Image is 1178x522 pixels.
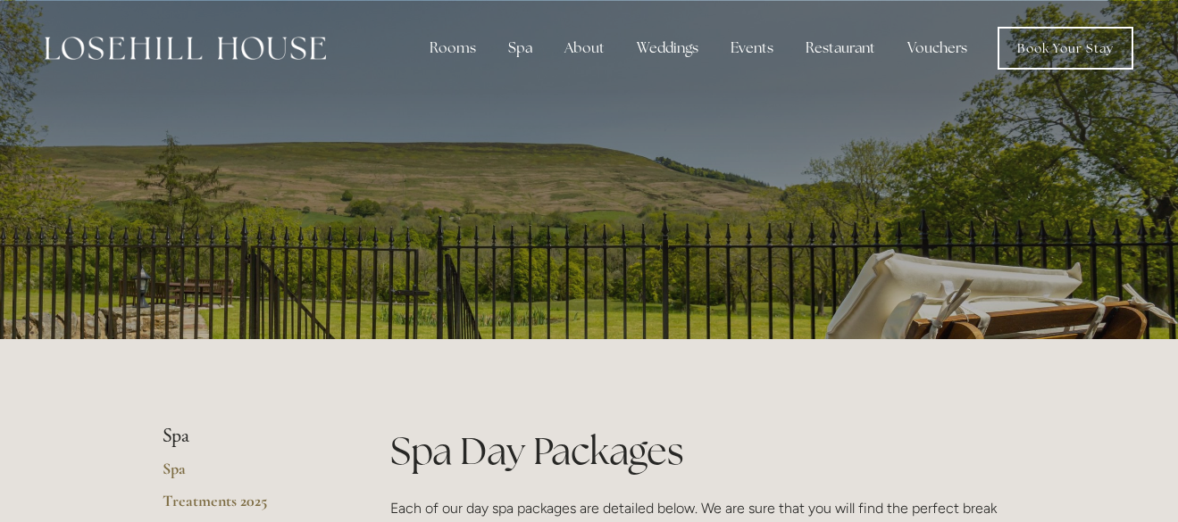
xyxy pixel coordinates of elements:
li: Spa [163,425,333,448]
div: Rooms [415,30,490,66]
a: Spa [163,459,333,491]
div: Restaurant [791,30,890,66]
div: Events [716,30,788,66]
div: About [550,30,619,66]
a: Book Your Stay [998,27,1133,70]
h1: Spa Day Packages [390,425,1016,477]
img: Losehill House [45,37,326,60]
div: Spa [494,30,547,66]
a: Vouchers [893,30,982,66]
div: Weddings [622,30,713,66]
